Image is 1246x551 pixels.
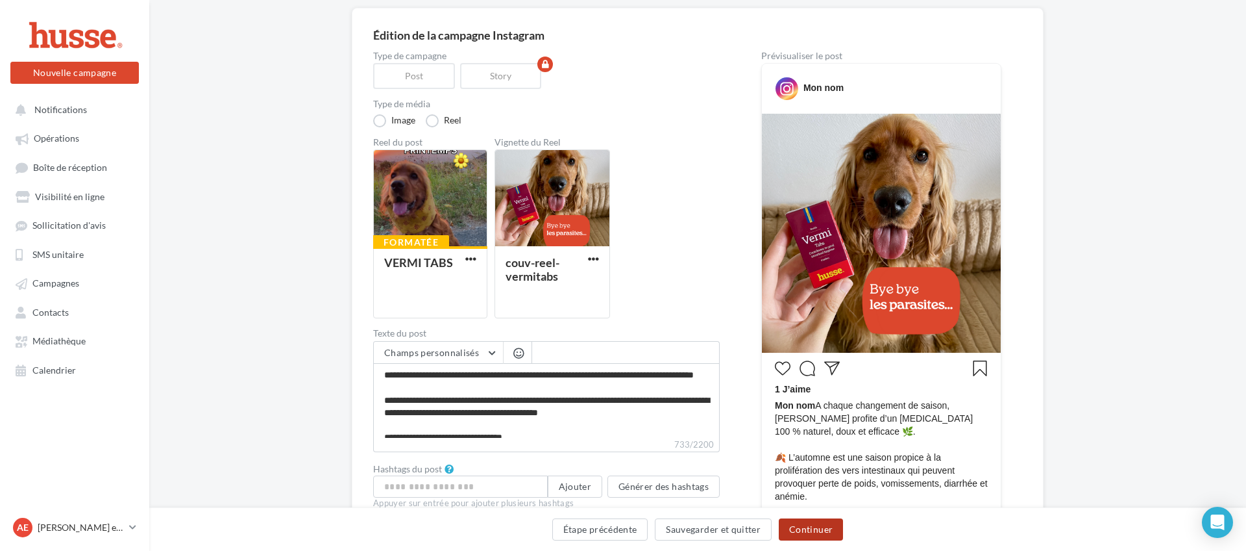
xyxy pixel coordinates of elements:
span: Ae [17,521,29,534]
svg: Partager la publication [824,361,840,376]
button: Champs personnalisés [374,342,503,364]
label: Hashtags du post [373,465,442,474]
span: Calendrier [32,365,76,376]
span: Médiathèque [32,336,86,347]
span: Mon nom [775,400,815,411]
div: 1 J’aime [775,383,988,399]
button: Ajouter [548,476,602,498]
span: SMS unitaire [32,249,84,260]
div: Vignette du Reel [495,138,610,147]
a: Ae [PERSON_NAME] et [PERSON_NAME] [10,515,139,540]
a: SMS unitaire [8,242,141,266]
span: Opérations [34,133,79,144]
a: Opérations [8,126,141,149]
svg: Commenter [800,361,815,376]
a: Contacts [8,300,141,324]
a: Sollicitation d'avis [8,213,141,237]
div: Édition de la campagne Instagram [373,29,1022,41]
div: VERMI TABS [384,255,453,270]
div: Reel du post [373,138,487,147]
label: Type de campagne [373,51,720,60]
button: Continuer [779,519,843,541]
svg: J’aime [775,361,790,376]
span: Champs personnalisés [384,347,479,358]
label: Reel [426,114,461,127]
div: Formatée [373,235,449,250]
div: Prévisualiser le post [761,51,1001,60]
button: Notifications [8,97,136,121]
button: Sauvegarder et quitter [655,519,772,541]
a: Médiathèque [8,329,141,352]
button: Étape précédente [552,519,648,541]
div: Mon nom [803,81,844,94]
button: Nouvelle campagne [10,62,139,84]
button: Générer des hashtags [607,476,720,498]
div: Open Intercom Messenger [1202,507,1233,538]
a: Boîte de réception [8,155,141,179]
label: 733/2200 [373,438,720,452]
label: Type de média [373,99,720,109]
svg: Enregistrer [972,361,988,376]
span: Contacts [32,307,69,318]
p: [PERSON_NAME] et [PERSON_NAME] [38,521,124,534]
a: Visibilité en ligne [8,185,141,208]
label: Texte du post [373,329,720,338]
div: couv-reel-vermitabs [506,255,559,283]
span: Sollicitation d'avis [32,220,106,231]
span: Campagnes [32,278,79,289]
label: Image [373,114,415,127]
a: Campagnes [8,271,141,294]
div: Appuyer sur entrée pour ajouter plusieurs hashtags [373,498,720,509]
span: Notifications [34,104,87,115]
span: Boîte de réception [33,162,107,173]
a: Calendrier [8,358,141,381]
span: Visibilité en ligne [35,191,104,202]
